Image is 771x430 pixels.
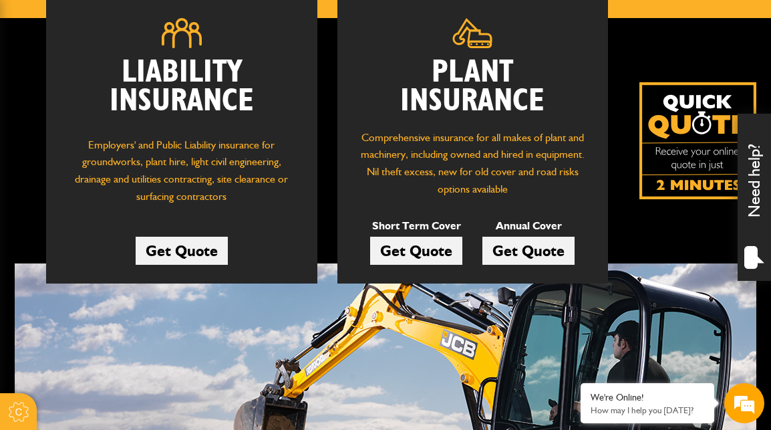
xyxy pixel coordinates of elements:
img: Quick Quote [639,82,756,199]
p: How may I help you today? [591,405,704,415]
h2: Liability Insurance [66,58,297,123]
h2: Plant Insurance [357,58,589,116]
input: Enter your phone number [17,203,244,232]
a: Get Quote [482,237,575,265]
textarea: Type your message and hit 'Enter' [17,242,244,323]
div: Chat with us now [69,75,224,92]
input: Enter your email address [17,163,244,193]
p: Annual Cover [482,217,575,235]
a: Get Quote [136,237,228,265]
div: We're Online! [591,392,704,403]
a: Get your insurance quote isn just 2-minutes [639,82,756,199]
em: Start Chat [182,334,243,352]
input: Enter your last name [17,124,244,153]
div: Need help? [738,114,771,281]
p: Comprehensive insurance for all makes of plant and machinery, including owned and hired in equipm... [357,129,589,197]
div: Minimize live chat window [219,7,251,39]
img: d_20077148190_company_1631870298795_20077148190 [23,74,56,93]
a: Get Quote [370,237,462,265]
p: Employers' and Public Liability insurance for groundworks, plant hire, light civil engineering, d... [66,136,297,212]
p: Short Term Cover [370,217,462,235]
